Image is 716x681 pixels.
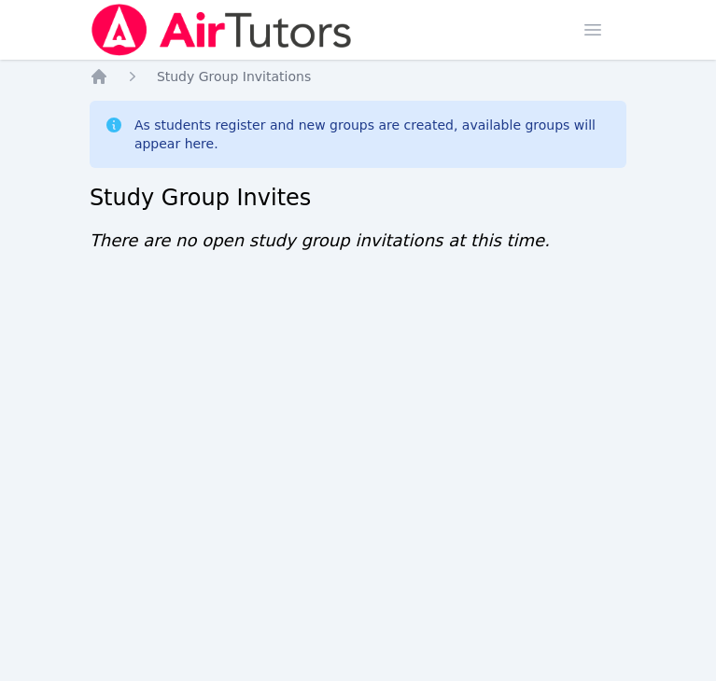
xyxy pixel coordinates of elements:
[157,69,311,84] span: Study Group Invitations
[134,116,611,153] div: As students register and new groups are created, available groups will appear here.
[90,67,626,86] nav: Breadcrumb
[90,183,626,213] h2: Study Group Invites
[157,67,311,86] a: Study Group Invitations
[90,4,354,56] img: Air Tutors
[90,230,550,250] span: There are no open study group invitations at this time.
